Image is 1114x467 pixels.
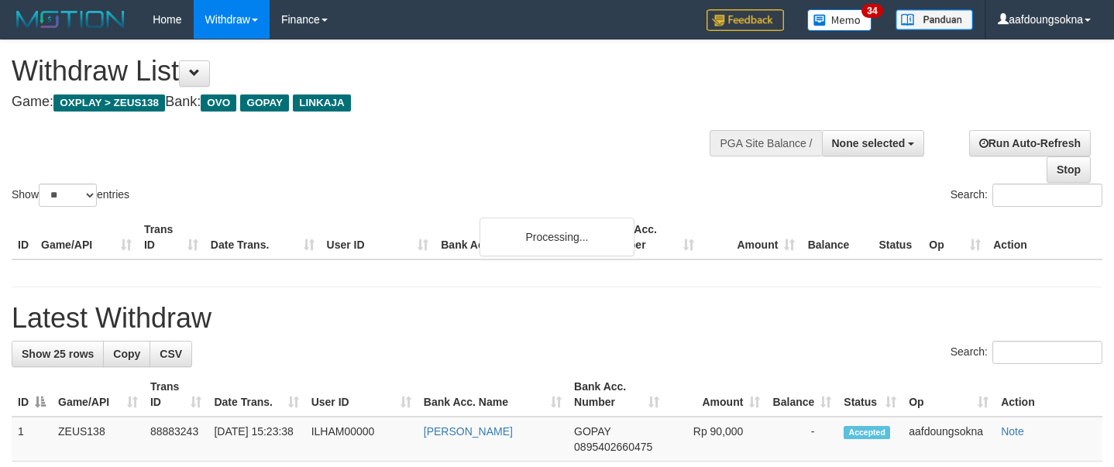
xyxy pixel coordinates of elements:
span: CSV [160,348,182,360]
img: Button%20Memo.svg [807,9,872,31]
th: Game/API: activate to sort column ascending [52,373,144,417]
th: Bank Acc. Number [599,215,700,259]
button: None selected [822,130,925,156]
a: Run Auto-Refresh [969,130,1091,156]
td: - [766,417,837,462]
span: Copy [113,348,140,360]
td: Rp 90,000 [665,417,766,462]
span: LINKAJA [293,94,351,112]
td: ILHAM00000 [305,417,418,462]
th: Bank Acc. Number: activate to sort column ascending [568,373,665,417]
label: Show entries [12,184,129,207]
span: Copy 0895402660475 to clipboard [574,441,652,453]
a: Note [1001,425,1024,438]
td: [DATE] 15:23:38 [208,417,304,462]
th: Op: activate to sort column ascending [903,373,995,417]
th: Action [995,373,1102,417]
span: Accepted [844,426,890,439]
th: Status: activate to sort column ascending [837,373,903,417]
th: Balance [801,215,872,259]
th: Op [923,215,987,259]
th: User ID: activate to sort column ascending [305,373,418,417]
a: CSV [150,341,192,367]
th: Action [987,215,1102,259]
th: User ID [321,215,435,259]
span: None selected [832,137,906,149]
select: Showentries [39,184,97,207]
a: Copy [103,341,150,367]
img: Feedback.jpg [707,9,784,31]
label: Search: [951,184,1102,207]
th: Date Trans. [205,215,321,259]
label: Search: [951,341,1102,364]
td: 88883243 [144,417,208,462]
span: 34 [861,4,882,18]
th: Status [872,215,923,259]
a: Show 25 rows [12,341,104,367]
th: Date Trans.: activate to sort column ascending [208,373,304,417]
div: Processing... [480,218,634,256]
div: PGA Site Balance / [710,130,821,156]
span: OVO [201,94,236,112]
th: Balance: activate to sort column ascending [766,373,837,417]
h1: Withdraw List [12,56,727,87]
td: aafdoungsokna [903,417,995,462]
td: 1 [12,417,52,462]
th: Trans ID: activate to sort column ascending [144,373,208,417]
span: GOPAY [240,94,289,112]
th: Amount: activate to sort column ascending [665,373,766,417]
td: ZEUS138 [52,417,144,462]
th: ID [12,215,35,259]
th: Amount [700,215,802,259]
th: Trans ID [138,215,205,259]
span: OXPLAY > ZEUS138 [53,94,165,112]
th: ID: activate to sort column descending [12,373,52,417]
span: Show 25 rows [22,348,94,360]
span: GOPAY [574,425,610,438]
input: Search: [992,184,1102,207]
th: Bank Acc. Name: activate to sort column ascending [418,373,568,417]
h4: Game: Bank: [12,94,727,110]
img: MOTION_logo.png [12,8,129,31]
img: panduan.png [896,9,973,30]
th: Game/API [35,215,138,259]
th: Bank Acc. Name [435,215,598,259]
a: [PERSON_NAME] [424,425,513,438]
h1: Latest Withdraw [12,303,1102,334]
input: Search: [992,341,1102,364]
a: Stop [1047,156,1091,183]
